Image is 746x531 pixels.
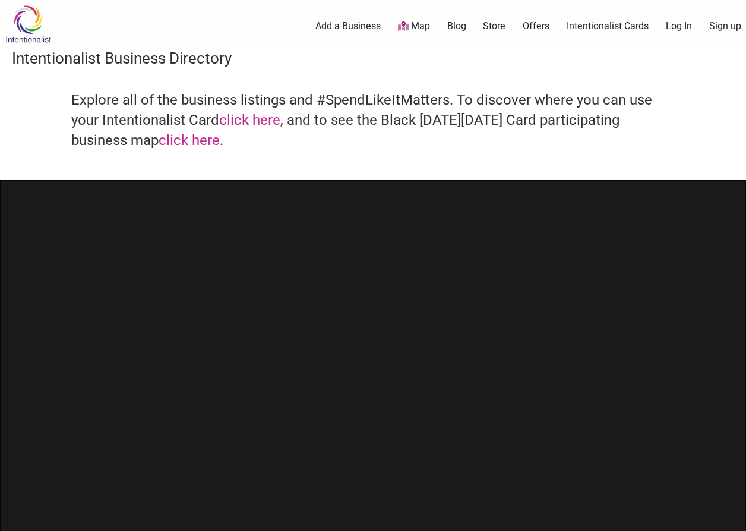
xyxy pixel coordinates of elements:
[398,20,430,33] a: Map
[12,48,734,69] h3: Intentionalist Business Directory
[159,132,220,149] a: click here
[219,112,280,128] a: click here
[567,20,649,33] a: Intentionalist Cards
[483,20,505,33] a: Store
[666,20,692,33] a: Log In
[315,20,381,33] a: Add a Business
[523,20,549,33] a: Offers
[709,20,741,33] a: Sign up
[447,20,466,33] a: Blog
[71,90,675,150] h4: Explore all of the business listings and #SpendLikeItMatters. To discover where you can use your ...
